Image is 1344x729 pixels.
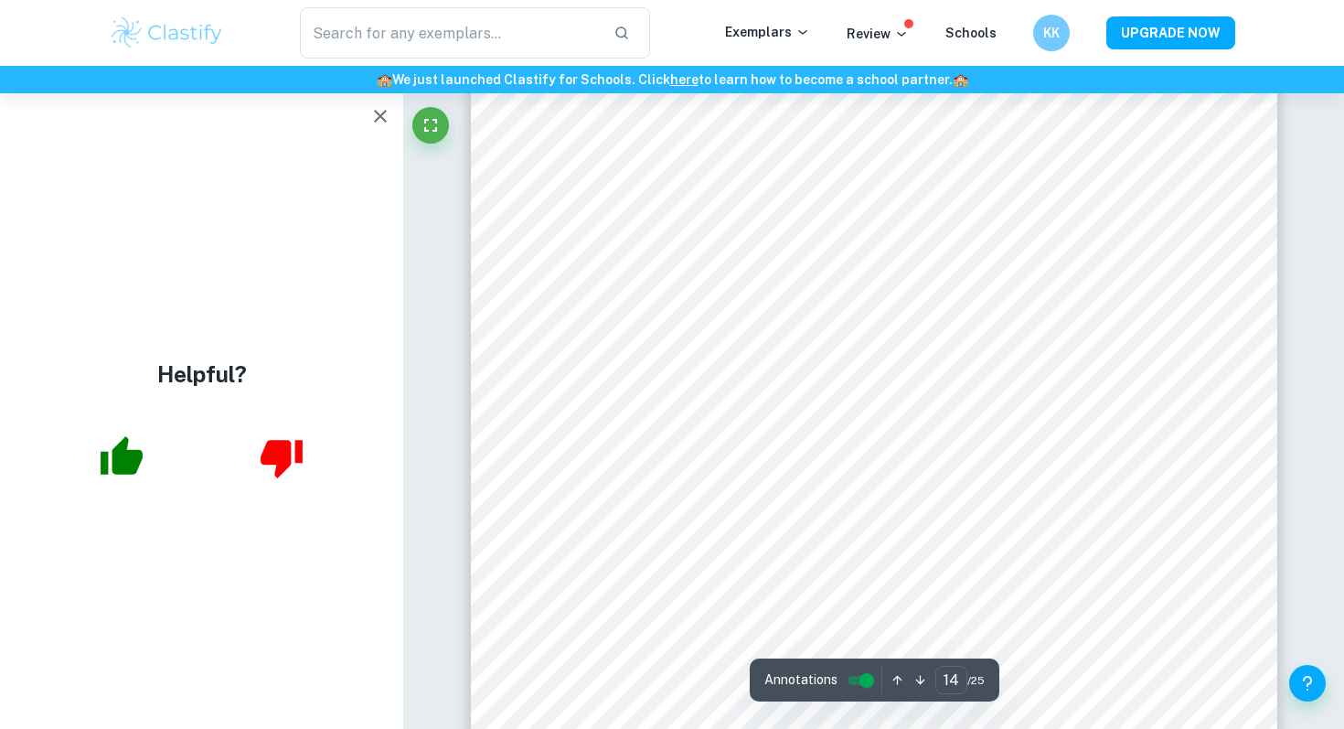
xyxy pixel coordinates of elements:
[847,24,909,44] p: Review
[1041,23,1062,43] h6: KK
[300,7,599,59] input: Search for any exemplars...
[725,22,810,42] p: Exemplars
[670,72,699,87] a: here
[1106,16,1235,49] button: UPGRADE NOW
[412,107,449,144] button: Fullscreen
[764,670,837,690] span: Annotations
[945,26,997,40] a: Schools
[1033,15,1070,51] button: KK
[1289,665,1326,702] button: Help and Feedback
[953,72,968,87] span: 🏫
[109,15,225,51] img: Clastify logo
[157,358,247,391] h4: Helpful?
[4,70,1340,90] h6: We just launched Clastify for Schools. Click to learn how to become a school partner.
[377,72,392,87] span: 🏫
[967,672,985,689] span: / 25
